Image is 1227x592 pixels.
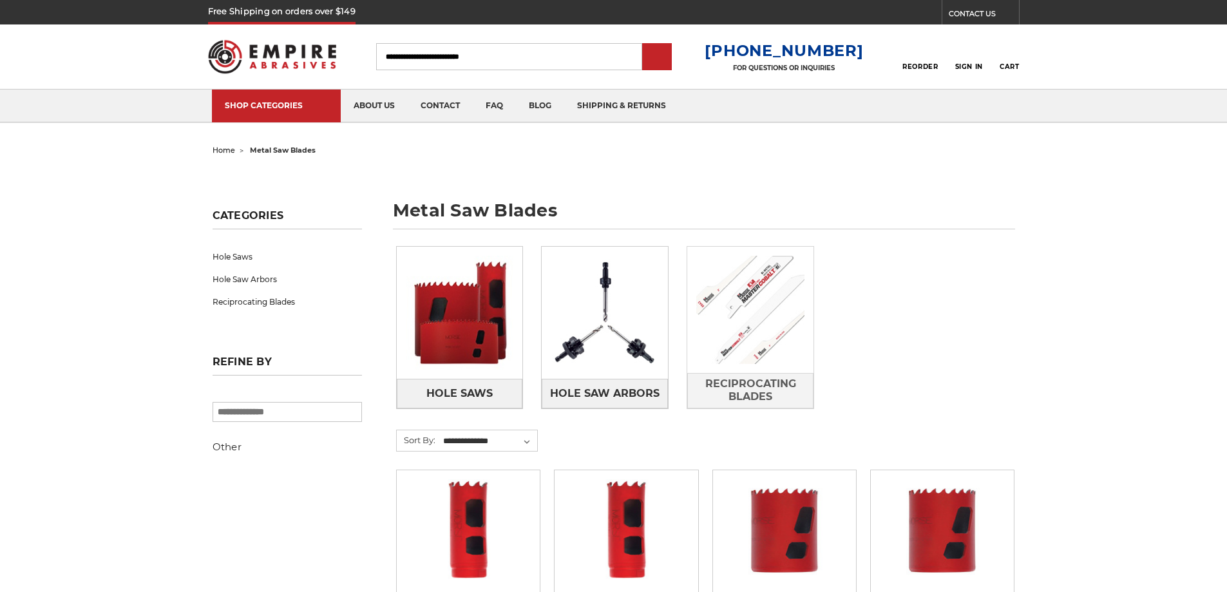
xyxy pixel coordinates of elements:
span: Cart [1000,62,1019,71]
a: Cart [1000,43,1019,71]
h5: Refine by [213,356,362,376]
a: shipping & returns [564,90,679,122]
a: Reciprocating Blades [687,373,813,408]
h5: Categories [213,209,362,229]
a: faq [473,90,516,122]
div: SHOP CATEGORIES [225,100,328,110]
label: Sort By: [397,430,435,450]
h5: Other [213,439,362,455]
span: Hole Saws [426,383,493,405]
span: Reciprocating Blades [688,373,813,408]
a: blog [516,90,564,122]
a: Hole Saws [213,245,362,268]
img: 1-1/8" Morse Advanced Bi Metal Hole Saw [880,479,1005,582]
a: Hole Saw Arbors [213,268,362,291]
a: about us [341,90,408,122]
a: Reciprocating Blades [213,291,362,313]
span: metal saw blades [250,146,316,155]
a: home [213,146,235,155]
a: contact [408,90,473,122]
a: Reorder [902,43,938,70]
a: Hole Saw Arbors [542,379,668,408]
img: Hole Saw Arbors [542,250,668,376]
span: Hole Saw Arbors [550,383,660,405]
p: FOR QUESTIONS OR INQUIRIES [705,64,863,72]
a: SHOP CATEGORIES [212,90,341,122]
img: 7/8" Morse Advanced Bi Metal Hole Saw [564,479,689,582]
img: Hole Saws [397,247,523,379]
span: Sign In [955,62,983,71]
img: Empire Abrasives [208,32,337,82]
img: 1" Morse Advanced Bi Metal Hole Saw [722,479,847,582]
img: 3/4" Morse Advanced Bi Metal Hole Saw [406,479,531,582]
a: [PHONE_NUMBER] [705,41,863,60]
span: Reorder [902,62,938,71]
a: Hole Saws [397,379,523,408]
input: Submit [644,44,670,70]
a: CONTACT US [949,6,1019,24]
img: Reciprocating Blades [687,247,813,373]
select: Sort By: [441,432,537,451]
h1: metal saw blades [393,202,1015,229]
